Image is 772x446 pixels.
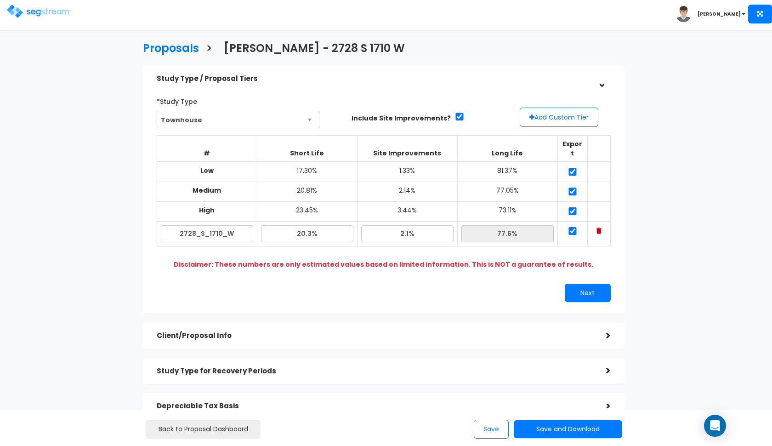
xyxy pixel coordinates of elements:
h3: Proposals [143,42,199,57]
a: Proposals [136,33,199,61]
h3: [PERSON_NAME] - 2728 S 1710 W [224,42,405,57]
div: > [592,399,611,413]
button: Add Custom Tier [520,108,598,127]
img: logo.png [7,5,71,18]
td: 23.45% [257,202,357,222]
b: Low [200,166,214,175]
img: Trash Icon [596,228,602,234]
th: Long Life [457,136,557,162]
span: Townhouse [157,111,319,129]
div: > [594,69,608,88]
a: [PERSON_NAME] - 2728 S 1710 W [217,33,405,61]
img: avatar.png [675,6,692,22]
button: Save and Download [514,420,622,438]
td: 73.11% [457,202,557,222]
td: 81.37% [457,162,557,182]
label: Include Site Improvements? [352,114,451,123]
th: Short Life [257,136,357,162]
h5: Study Type for Recovery Periods [157,367,592,375]
button: Next [565,284,611,302]
b: Medium [193,186,221,195]
b: High [199,206,215,215]
h3: > [206,42,212,57]
th: Export [557,136,587,162]
td: 3.44% [357,202,457,222]
div: Open Intercom Messenger [704,415,726,437]
div: > [592,364,611,378]
h5: Depreciable Tax Basis [157,402,592,410]
label: *Study Type [157,94,197,106]
div: > [592,329,611,343]
h5: Study Type / Proposal Tiers [157,75,592,83]
td: 77.05% [457,182,557,202]
td: 17.30% [257,162,357,182]
td: 1.33% [357,162,457,182]
b: Disclaimer: These numbers are only estimated values based on limited information. This is NOT a g... [174,260,593,269]
th: # [157,136,257,162]
th: Site Improvements [357,136,457,162]
td: 2.14% [357,182,457,202]
td: 20.81% [257,182,357,202]
a: Back to Proposal Dashboard [146,420,261,439]
span: Townhouse [157,111,320,128]
h5: Client/Proposal Info [157,332,592,340]
b: [PERSON_NAME] [698,11,741,17]
button: Save [474,420,509,439]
